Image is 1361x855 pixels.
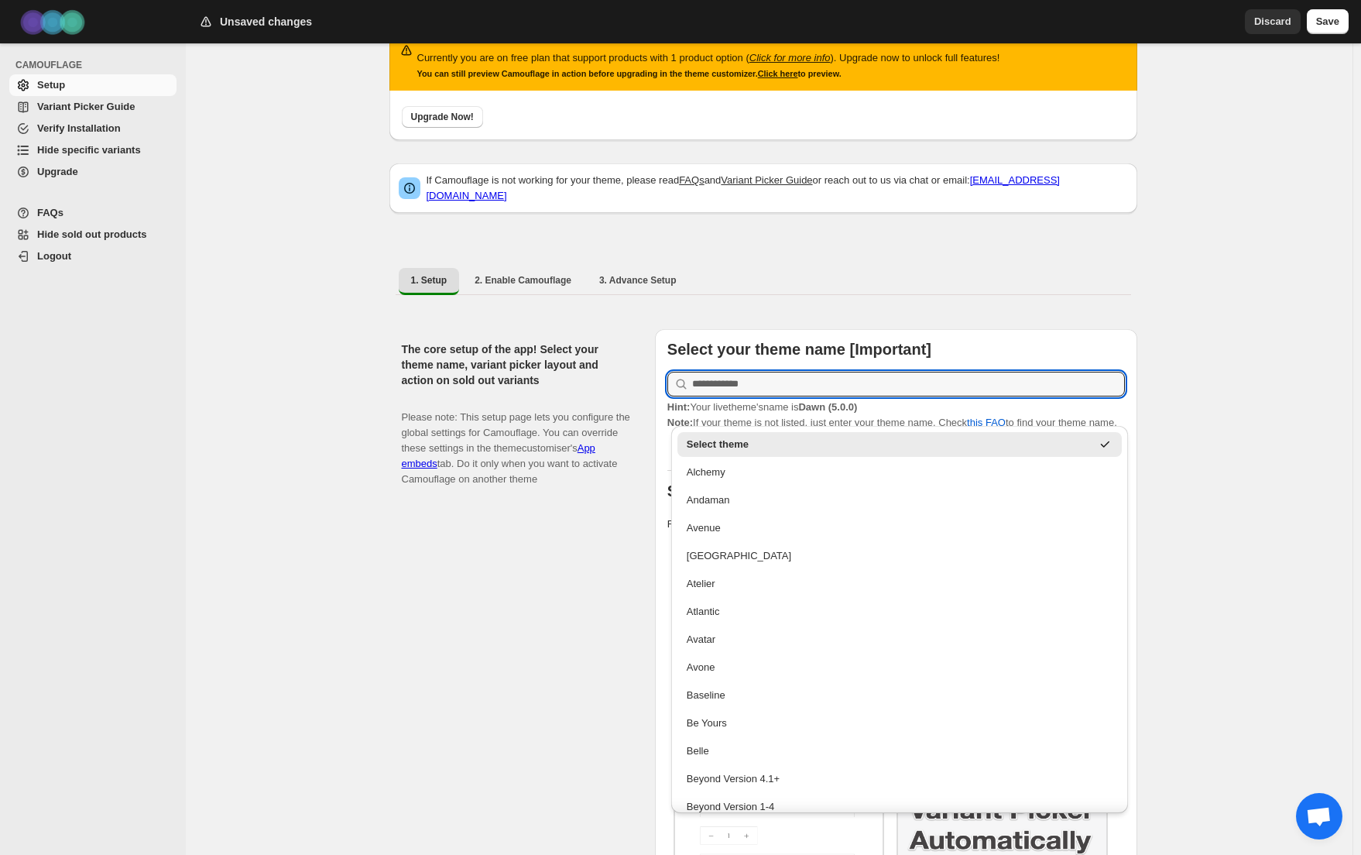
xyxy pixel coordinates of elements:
a: Variant Picker Guide [9,96,177,118]
p: Recommended: Select which of the following variant picker styles match your theme. [667,517,1125,532]
span: Hide sold out products [37,228,147,240]
a: Variant Picker Guide [721,174,812,186]
span: Your live theme's name is [667,401,858,413]
div: Beyond Version 4.1+ [687,771,1113,787]
button: Upgrade Now! [402,106,483,128]
p: If your theme is not listed, just enter your theme name. Check to find your theme name. [667,400,1125,431]
a: Click for more info [749,52,831,64]
li: Select theme [671,432,1129,457]
h2: Unsaved changes [220,14,312,29]
p: If Camouflage is not working for your theme, please read and or reach out to us via chat or email: [427,173,1128,204]
a: Hide sold out products [9,224,177,246]
span: Discard [1254,14,1291,29]
a: Verify Installation [9,118,177,139]
div: Avone [687,660,1113,675]
span: CAMOUFLAGE [15,59,178,71]
span: FAQs [37,207,63,218]
span: Variant Picker Guide [37,101,135,112]
strong: Dawn (5.0.0) [798,401,857,413]
span: 3. Advance Setup [599,274,677,287]
span: Logout [37,250,71,262]
span: Setup [37,79,65,91]
div: Belle [687,743,1113,759]
span: 2. Enable Camouflage [475,274,571,287]
h2: The core setup of the app! Select your theme name, variant picker layout and action on sold out v... [402,342,630,388]
li: Avenue [671,513,1129,541]
button: Save [1307,9,1349,34]
p: Please note: This setup page lets you configure the global settings for Camouflage. You can overr... [402,394,630,487]
li: Andaman [671,485,1129,513]
a: this FAQ [967,417,1006,428]
span: 1. Setup [411,274,447,287]
button: Discard [1245,9,1301,34]
div: Avenue [687,520,1113,536]
div: Atelier [687,576,1113,592]
a: Upgrade [9,161,177,183]
span: Upgrade Now! [411,111,474,123]
div: Be Yours [687,716,1113,731]
div: [GEOGRAPHIC_DATA] [687,548,1113,564]
li: Athens [671,541,1129,568]
div: Andaman [687,493,1113,508]
a: Open chat [1296,793,1342,840]
b: Select your theme name [Important] [667,341,931,358]
a: Setup [9,74,177,96]
div: Alchemy [687,465,1113,480]
a: Hide specific variants [9,139,177,161]
strong: Note: [667,417,693,428]
b: Select variant picker [Recommended] [667,482,944,500]
p: Currently you are on free plan that support products with 1 product option ( ). Upgrade now to un... [417,50,1000,66]
li: Atelier [671,568,1129,596]
div: Avatar [687,632,1113,647]
li: Avone [671,652,1129,680]
div: Beyond Version 1-4 [687,799,1113,815]
div: Baseline [687,688,1113,703]
li: Belle [671,736,1129,764]
li: Beyond Version 4.1+ [671,764,1129,791]
li: Baseline [671,680,1129,708]
span: Upgrade [37,166,78,177]
a: Logout [9,246,177,267]
a: Click here [758,69,798,78]
li: Avatar [671,624,1129,652]
div: Atlantic [687,604,1113,620]
strong: Hint: [667,401,691,413]
a: FAQs [679,174,704,186]
span: Hide specific variants [37,144,141,156]
li: Atlantic [671,596,1129,624]
li: Beyond Version 1-4 [671,791,1129,819]
div: Select theme [687,437,1092,452]
li: Alchemy [671,457,1129,485]
span: Save [1316,14,1339,29]
a: FAQs [9,202,177,224]
li: Be Yours [671,708,1129,736]
small: You can still preview Camouflage in action before upgrading in the theme customizer. to preview. [417,69,842,78]
span: Verify Installation [37,122,121,134]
